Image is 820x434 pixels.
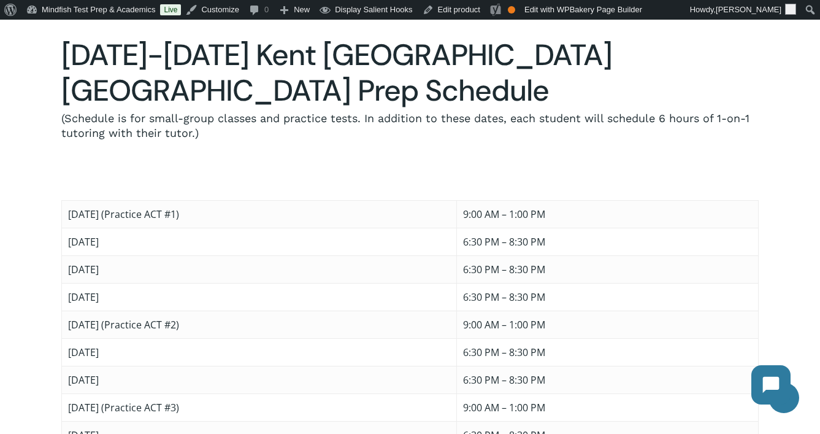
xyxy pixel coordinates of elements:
[457,339,759,366] td: 6:30 PM – 8:30 PM
[457,284,759,311] td: 6:30 PM – 8:30 PM
[457,366,759,394] td: 6:30 PM – 8:30 PM
[62,394,457,422] td: [DATE] (Practice ACT #3)
[62,256,457,284] td: [DATE]
[716,5,781,14] span: [PERSON_NAME]
[62,366,457,394] td: [DATE]
[61,37,759,109] h2: [DATE]-[DATE] Kent [GEOGRAPHIC_DATA] [GEOGRAPHIC_DATA] Prep Schedule
[62,339,457,366] td: [DATE]
[457,394,759,422] td: 9:00 AM – 1:00 PM
[62,311,457,339] td: [DATE] (Practice ACT #2)
[160,4,181,15] a: Live
[457,256,759,284] td: 6:30 PM – 8:30 PM
[739,353,803,417] iframe: Chatbot
[457,228,759,256] td: 6:30 PM – 8:30 PM
[61,111,759,141] p: (Schedule is for small-group classes and practice tests. In addition to these dates, each student...
[457,311,759,339] td: 9:00 AM – 1:00 PM
[62,228,457,256] td: [DATE]
[457,201,759,228] td: 9:00 AM – 1:00 PM
[62,284,457,311] td: [DATE]
[508,6,515,14] div: OK
[62,201,457,228] td: [DATE] (Practice ACT #1)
